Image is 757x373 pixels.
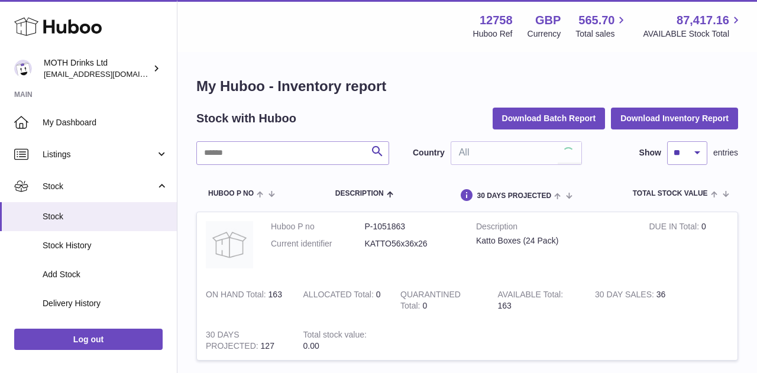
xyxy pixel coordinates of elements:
[206,290,268,302] strong: ON HAND Total
[196,77,738,96] h1: My Huboo - Inventory report
[575,28,628,40] span: Total sales
[575,12,628,40] a: 565.70 Total sales
[196,111,296,127] h2: Stock with Huboo
[335,190,384,197] span: Description
[422,301,427,310] span: 0
[498,290,564,302] strong: AVAILABLE Total
[208,190,254,197] span: Huboo P no
[206,330,261,353] strong: 30 DAYS PROJECTED
[400,290,461,313] strong: QUARANTINED Total
[489,280,587,320] td: 163
[586,280,684,320] td: 36
[633,190,708,197] span: Total stock value
[43,240,168,251] span: Stock History
[649,222,701,234] strong: DUE IN Total
[365,221,459,232] dd: P-1051863
[413,147,445,158] label: Country
[640,212,737,280] td: 0
[473,28,513,40] div: Huboo Ref
[303,330,367,342] strong: Total stock value
[206,221,253,268] img: product image
[43,181,156,192] span: Stock
[197,320,295,361] td: 127
[477,192,551,200] span: 30 DAYS PROJECTED
[14,329,163,350] a: Log out
[303,341,319,351] span: 0.00
[677,12,729,28] span: 87,417.16
[493,108,606,129] button: Download Batch Report
[271,221,365,232] dt: Huboo P no
[639,147,661,158] label: Show
[713,147,738,158] span: entries
[476,235,631,246] div: Katto Boxes (24 Pack)
[365,238,459,249] dd: KATTO56x36x26
[43,149,156,160] span: Listings
[535,12,561,28] strong: GBP
[43,269,168,280] span: Add Stock
[476,221,631,235] strong: Description
[643,28,743,40] span: AVAILABLE Stock Total
[271,238,365,249] dt: Current identifier
[197,280,295,320] td: 163
[14,60,32,77] img: orders@mothdrinks.com
[44,69,174,79] span: [EMAIL_ADDRESS][DOMAIN_NAME]
[44,57,150,80] div: MOTH Drinks Ltd
[643,12,743,40] a: 87,417.16 AVAILABLE Stock Total
[303,290,376,302] strong: ALLOCATED Total
[611,108,738,129] button: Download Inventory Report
[578,12,614,28] span: 565.70
[480,12,513,28] strong: 12758
[295,280,392,320] td: 0
[43,298,168,309] span: Delivery History
[528,28,561,40] div: Currency
[43,211,168,222] span: Stock
[43,117,168,128] span: My Dashboard
[595,290,656,302] strong: 30 DAY SALES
